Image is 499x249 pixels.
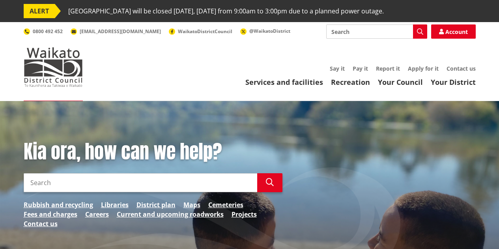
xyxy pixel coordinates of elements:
a: Libraries [101,200,129,210]
a: Pay it [353,65,368,72]
a: Careers [85,210,109,219]
a: Your District [431,77,476,87]
a: Say it [330,65,345,72]
a: @WaikatoDistrict [240,28,290,34]
span: @WaikatoDistrict [249,28,290,34]
a: Contact us [447,65,476,72]
a: Contact us [24,219,58,228]
a: District plan [136,200,176,210]
a: WaikatoDistrictCouncil [169,28,232,35]
span: 0800 492 452 [33,28,63,35]
span: [GEOGRAPHIC_DATA] will be closed [DATE], [DATE] from 9:00am to 3:00pm due to a planned power outage. [68,4,384,18]
span: WaikatoDistrictCouncil [178,28,232,35]
a: Report it [376,65,400,72]
input: Search input [24,173,257,192]
a: Services and facilities [245,77,323,87]
a: Apply for it [408,65,439,72]
a: [EMAIL_ADDRESS][DOMAIN_NAME] [71,28,161,35]
a: 0800 492 452 [24,28,63,35]
a: Projects [232,210,257,219]
a: Your Council [378,77,423,87]
span: ALERT [24,4,55,18]
a: Rubbish and recycling [24,200,93,210]
a: Maps [183,200,200,210]
img: Waikato District Council - Te Kaunihera aa Takiwaa o Waikato [24,47,83,87]
input: Search input [326,24,427,39]
h1: Kia ora, how can we help? [24,140,282,163]
a: Current and upcoming roadworks [117,210,224,219]
a: Fees and charges [24,210,77,219]
span: [EMAIL_ADDRESS][DOMAIN_NAME] [80,28,161,35]
a: Account [431,24,476,39]
a: Cemeteries [208,200,243,210]
a: Recreation [331,77,370,87]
